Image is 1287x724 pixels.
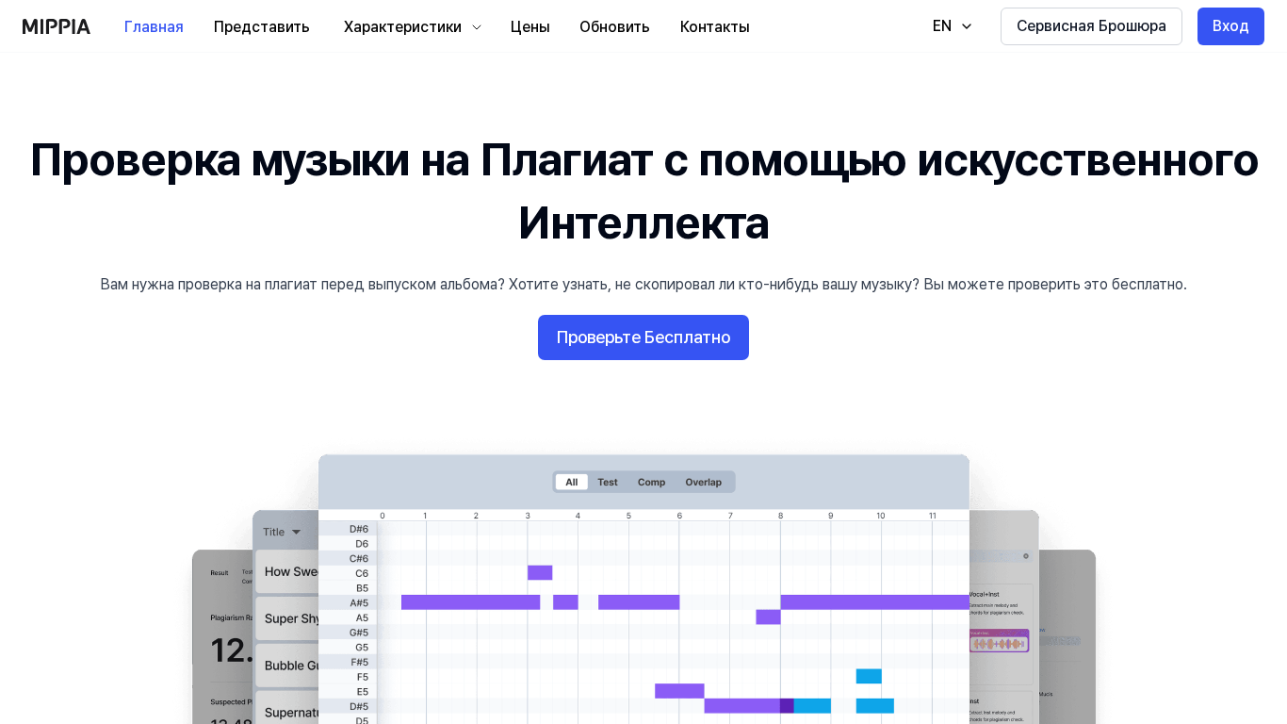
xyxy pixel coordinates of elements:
[564,1,665,53] a: Обновить
[1001,8,1182,45] button: Сервисная Брошюра
[665,8,764,46] button: Контакты
[914,8,986,45] button: EN
[340,16,465,39] div: Характеристики
[564,8,665,46] button: Обновить
[929,15,955,38] div: EN
[538,315,749,360] button: Проверьте Бесплатно
[1197,8,1264,45] button: Вход
[109,8,199,46] button: Главная
[100,273,1187,296] div: Вам нужна проверка на плагиат перед выпуском альбома? Хотите узнать, не скопировал ли кто-нибудь ...
[109,1,199,53] a: Главная
[496,8,564,46] button: Цены
[325,8,496,46] button: Характеристики
[23,19,90,34] img: логотип
[199,8,325,46] button: Представить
